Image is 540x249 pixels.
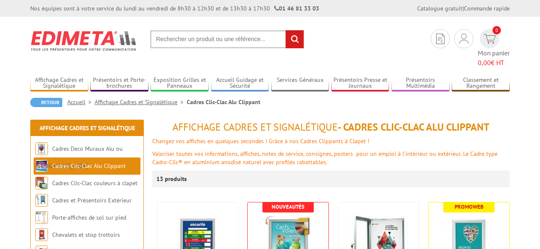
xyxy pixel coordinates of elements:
[90,76,148,90] a: Présentoirs et Porte-brochures
[152,150,498,166] font: Valoriser toutes vos informations, affiches, notes de service, consignes, posters pour un emploi ...
[95,98,187,106] a: Affichage Cadres et Signalétique
[459,34,469,44] img: devis rapide
[484,34,496,44] img: devis rapide
[492,26,501,34] span: 0
[35,145,123,170] a: Cadres Deco Muraux Alu ou [GEOGRAPHIC_DATA]
[436,34,445,44] img: devis rapide
[52,197,132,204] a: Cadres et Présentoirs Extérieur
[417,4,510,13] div: |
[271,76,329,90] a: Services Généraux
[478,29,510,68] a: devis rapide 0 Mon panier 0,00€ HT
[150,30,304,48] input: Rechercher un produit ou une référence...
[151,76,209,90] a: Exposition Grilles et Panneaux
[187,98,260,106] li: Cadres Clic-Clac Alu Clippant
[152,122,510,133] h1: - Cadres Clic-Clac Alu Clippant
[52,231,120,239] a: Chevalets et stop trottoirs
[286,30,304,48] input: rechercher
[35,228,48,241] img: Chevalets et stop trottoirs
[455,203,484,210] b: Promoweb
[152,137,369,145] font: Changez vos affiches en quelques secondes ! Grâce à nos Cadres Clippants à Clapet !
[156,170,188,187] p: 13 produits
[392,76,450,90] a: Présentoirs Multimédia
[30,4,319,13] div: Nos équipes sont à votre service du lundi au vendredi de 8h30 à 12h30 et de 13h30 à 17h30
[211,76,269,90] a: Accueil Guidage et Sécurité
[35,177,48,189] img: Cadres Clic-Clac couleurs à clapet
[30,76,88,90] a: Affichage Cadres et Signalétique
[40,124,135,132] a: Affichage Cadres et Signalétique
[272,203,304,210] b: Nouveautés
[35,211,48,224] img: Porte-affiches de sol sur pied
[331,76,389,90] a: Présentoirs Presse et Journaux
[478,48,510,68] span: Mon panier
[35,194,48,207] img: Cadres et Présentoirs Extérieur
[274,5,319,12] strong: 01 46 81 33 03
[464,5,510,12] a: Commande rapide
[172,121,338,134] span: Affichage Cadres et Signalétique
[478,58,491,67] span: 0,00
[478,58,510,68] span: € HT
[52,179,138,187] a: Cadres Clic-Clac couleurs à clapet
[35,142,48,155] img: Cadres Deco Muraux Alu ou Bois
[452,76,510,90] a: Classement et Rangement
[30,98,62,107] a: Retour
[52,214,126,221] a: Porte-affiches de sol sur pied
[417,5,463,12] a: Catalogue gratuit
[67,98,95,106] a: Accueil
[30,25,138,56] img: Edimeta
[52,162,126,170] a: Cadres Clic-Clac Alu Clippant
